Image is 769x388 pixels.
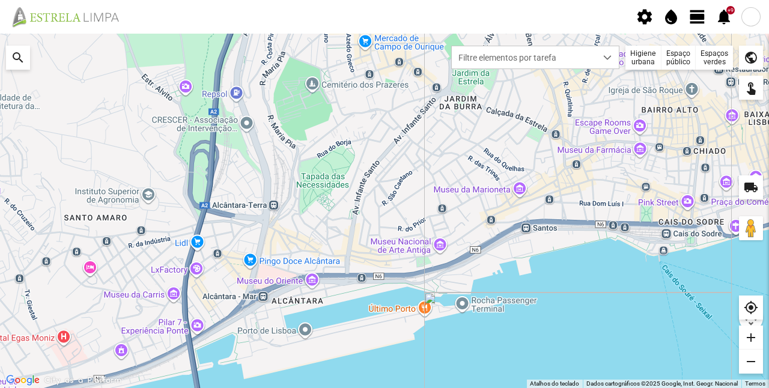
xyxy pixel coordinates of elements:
div: +9 [726,6,735,14]
a: Abrir esta área no Google Maps (abre uma nova janela) [3,372,43,388]
div: public [739,46,763,70]
div: search [6,46,30,70]
span: Filtre elementos por tarefa [452,46,596,68]
div: Higiene urbana [625,46,661,70]
div: my_location [739,296,763,320]
div: dropdown trigger [596,46,619,68]
button: Atalhos do teclado [530,380,579,388]
button: Arraste o Pegman até o mapa para abrir o Street View [739,216,763,240]
span: notifications [715,8,733,26]
div: local_shipping [739,175,763,199]
div: touch_app [739,76,763,100]
img: Google [3,372,43,388]
div: Espaços verdes [696,46,733,70]
img: file [8,6,132,28]
div: add [739,326,763,350]
span: Dados cartográficos ©2025 Google, Inst. Geogr. Nacional [586,380,738,387]
a: Termos (abre em uma nova guia) [745,380,765,387]
span: water_drop [662,8,680,26]
div: Espaço público [661,46,696,70]
div: remove [739,350,763,374]
span: view_day [688,8,707,26]
span: settings [636,8,654,26]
